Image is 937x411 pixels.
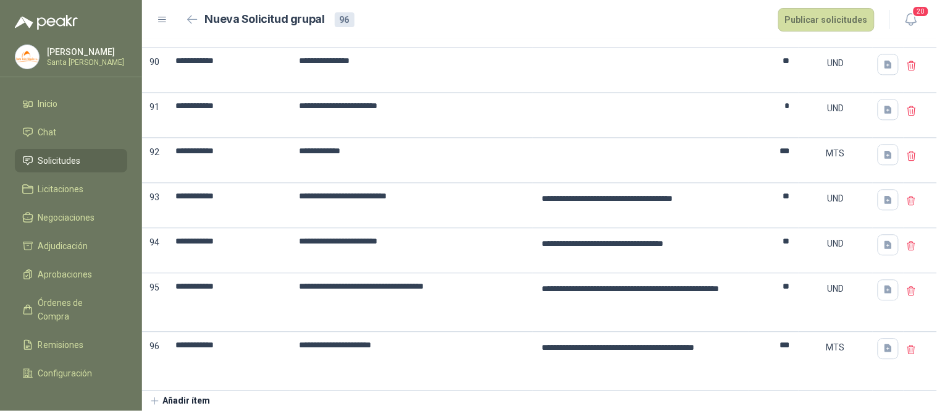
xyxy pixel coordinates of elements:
[15,15,78,30] img: Logo peakr
[15,206,127,229] a: Negociaciones
[15,121,127,144] a: Chat
[335,12,355,27] div: 96
[38,268,93,281] span: Aprobaciones
[38,154,81,167] span: Solicitudes
[38,125,57,139] span: Chat
[800,274,872,303] div: UND
[800,333,872,362] div: MTS
[900,9,922,31] button: 20
[15,291,127,328] a: Órdenes de Compra
[205,11,325,28] h2: Nueva Solicitud grupal
[15,45,39,69] img: Company Logo
[142,48,167,93] p: 90
[15,177,127,201] a: Licitaciones
[15,149,127,172] a: Solicitudes
[38,182,84,196] span: Licitaciones
[15,234,127,258] a: Adjudicación
[142,93,167,138] p: 91
[38,211,95,224] span: Negociaciones
[15,92,127,116] a: Inicio
[142,332,167,391] p: 96
[38,97,58,111] span: Inicio
[15,362,127,385] a: Configuración
[47,48,124,56] p: [PERSON_NAME]
[800,49,872,77] div: UND
[38,367,93,380] span: Configuración
[800,184,872,213] div: UND
[800,94,872,122] div: UND
[912,6,930,17] span: 20
[142,273,167,332] p: 95
[800,139,872,167] div: MTS
[800,229,872,258] div: UND
[38,296,116,323] span: Órdenes de Compra
[142,138,167,183] p: 92
[142,183,167,228] p: 93
[15,263,127,286] a: Aprobaciones
[15,333,127,357] a: Remisiones
[142,228,167,273] p: 94
[38,239,88,253] span: Adjudicación
[38,338,84,352] span: Remisiones
[778,8,875,32] button: Publicar solicitudes
[47,59,124,66] p: Santa [PERSON_NAME]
